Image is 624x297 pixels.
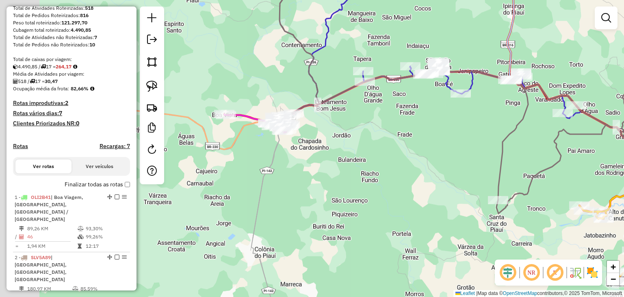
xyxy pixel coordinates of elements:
[19,234,24,239] i: Total de Atividades
[586,266,599,279] img: Exibir/Ocultar setores
[27,225,77,233] td: 89,26 KM
[115,255,119,260] em: Finalizar rota
[13,41,130,48] div: Total de Pedidos não Roteirizados:
[56,63,71,70] strong: 264,17
[76,120,79,127] strong: 0
[13,100,130,107] h4: Rotas improdutivas:
[146,102,158,113] img: Criar rota
[30,79,35,84] i: Total de rotas
[13,63,130,70] div: 4.490,85 / 17 =
[31,194,51,200] span: OLI2B41
[503,290,537,296] a: OpenStreetMap
[144,120,160,138] a: Criar modelo
[115,194,119,199] em: Finalizar rota
[13,85,69,92] span: Ocupação média da frota:
[522,263,541,282] span: Ocultar NR
[94,34,97,40] strong: 7
[144,31,160,50] a: Exportar sessão
[611,262,616,272] span: +
[27,285,72,293] td: 180,97 KM
[146,56,158,68] img: Selecionar atividades - polígono
[71,159,128,173] button: Ver veículos
[89,41,95,48] strong: 10
[13,70,130,78] div: Média de Atividades por viagem:
[125,182,130,187] input: Finalizar todas as rotas
[71,85,89,92] strong: 82,66%
[13,56,130,63] div: Total de caixas por viagem:
[31,254,51,260] span: SLV5A89
[15,194,83,222] span: 1 -
[85,5,93,11] strong: 518
[41,64,46,69] i: Total de rotas
[122,255,127,260] em: Opções
[78,226,84,231] i: % de utilização do peso
[122,194,127,199] em: Opções
[85,242,126,250] td: 12:17
[13,143,28,150] a: Rotas
[78,234,84,239] i: % de utilização da cubagem
[71,27,91,33] strong: 4.490,85
[476,290,477,296] span: |
[13,26,130,34] div: Cubagem total roteirizado:
[607,261,619,273] a: Zoom in
[13,64,18,69] i: Cubagem total roteirizado
[78,244,82,249] i: Tempo total em rota
[15,242,19,250] td: =
[19,286,24,291] i: Distância Total
[90,86,94,91] em: Média calculada utilizando a maior ocupação (%Peso ou %Cubagem) de cada rota da sessão. Rotas cro...
[598,10,614,26] a: Exibir filtros
[65,99,68,107] strong: 2
[15,254,67,282] span: 2 -
[498,263,518,282] span: Ocultar deslocamento
[13,34,130,41] div: Total de Atividades não Roteirizadas:
[611,274,616,284] span: −
[107,255,112,260] em: Alterar sequência das rotas
[143,98,161,116] a: Criar rota
[13,120,130,127] h4: Clientes Priorizados NR:
[85,225,126,233] td: 93,30%
[453,290,624,297] div: Map data © contributors,© 2025 TomTom, Microsoft
[13,79,18,84] i: Total de Atividades
[545,263,565,282] span: Exibir rótulo
[107,194,112,199] em: Alterar sequência das rotas
[13,78,130,85] div: 518 / 17 =
[13,110,130,117] h4: Rotas vários dias:
[45,78,58,84] strong: 30,47
[80,285,113,293] td: 85,59%
[80,12,89,18] strong: 816
[15,233,19,241] td: /
[15,159,71,173] button: Ver rotas
[13,4,130,12] div: Total de Atividades Roteirizadas:
[73,64,77,69] i: Meta Caixas/viagem: 296,00 Diferença: -31,83
[455,290,475,296] a: Leaflet
[100,143,130,150] h4: Recargas: 7
[19,226,24,231] i: Distância Total
[146,81,158,92] img: Selecionar atividades - laço
[144,10,160,28] a: Nova sessão e pesquisa
[607,273,619,285] a: Zoom out
[144,141,160,159] a: Reroteirizar Sessão
[61,20,87,26] strong: 121.297,70
[13,19,130,26] div: Peso total roteirizado:
[13,12,130,19] div: Total de Pedidos Roteirizados:
[85,233,126,241] td: 99,26%
[27,233,77,241] td: 46
[65,180,130,189] label: Finalizar todas as rotas
[59,109,62,117] strong: 7
[72,286,78,291] i: % de utilização do peso
[27,242,77,250] td: 1,94 KM
[569,266,582,279] img: Fluxo de ruas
